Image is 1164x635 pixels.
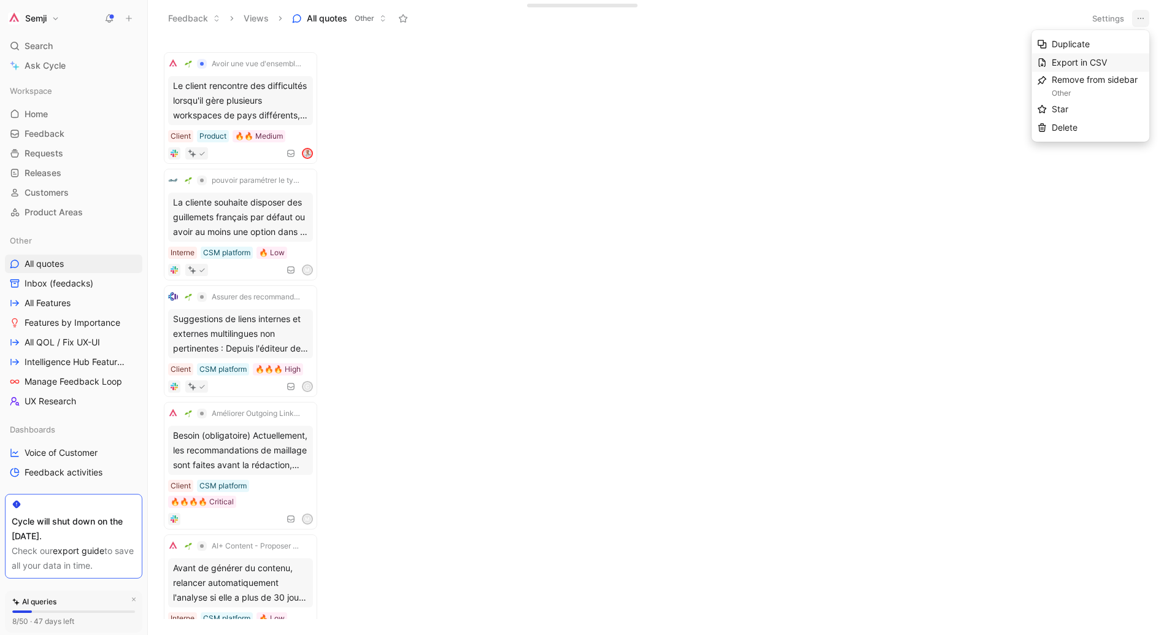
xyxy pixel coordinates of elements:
[1052,104,1068,114] span: Star
[1052,57,1107,67] span: Export in CSV
[1052,87,1144,99] div: Other
[1052,122,1077,133] span: Delete
[1052,39,1090,49] span: Duplicate
[1052,72,1144,99] div: Remove from sidebar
